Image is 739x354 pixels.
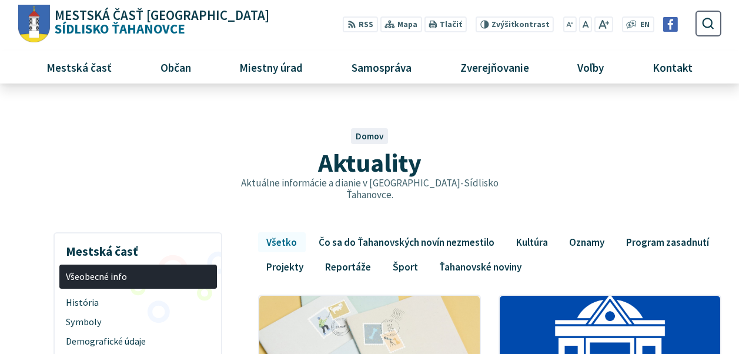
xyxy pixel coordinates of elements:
a: Samospráva [332,51,431,83]
a: Kontakt [633,51,712,83]
button: Nastaviť pôvodnú veľkosť písma [579,16,592,32]
a: Mestská časť [27,51,132,83]
img: Prejsť na domovskú stránku [18,5,50,43]
span: kontrast [491,20,550,29]
a: Reportáže [317,257,380,277]
span: Samospráva [347,51,416,83]
a: Miestny úrad [220,51,323,83]
span: Sídlisko Ťahanovce [50,9,269,36]
span: História [66,293,210,312]
a: RSS [343,16,377,32]
a: Program zasadnutí [618,232,718,252]
img: Prejsť na Facebook stránku [663,17,678,32]
a: Ťahanovské noviny [431,257,530,277]
a: Mapa [380,16,422,32]
button: Tlačiť [424,16,466,32]
a: Zverejňovanie [440,51,549,83]
span: Miestny úrad [235,51,307,83]
p: Aktuálne informácie a dianie v [GEOGRAPHIC_DATA]-Sídlisko Ťahanovce. [236,177,504,201]
a: Demografické údaje [59,332,217,351]
a: História [59,293,217,312]
span: Všeobecné info [66,267,210,286]
span: Tlačiť [440,20,462,29]
span: Občan [156,51,195,83]
a: EN [637,19,653,31]
span: Zvýšiť [491,19,514,29]
a: Symboly [59,312,217,332]
a: Kultúra [507,232,556,252]
a: Všetko [258,232,306,252]
span: Mapa [397,19,417,31]
a: Občan [141,51,210,83]
a: Oznamy [561,232,613,252]
button: Zväčšiť veľkosť písma [594,16,613,32]
span: Aktuality [318,146,422,179]
a: Domov [356,131,384,142]
span: Kontakt [648,51,697,83]
span: Voľby [573,51,608,83]
a: Voľby [557,51,623,83]
span: Zverejňovanie [456,51,533,83]
a: Čo sa do Ťahanovských novín nezmestilo [310,232,503,252]
span: Symboly [66,312,210,332]
span: Mestská časť [GEOGRAPHIC_DATA] [55,9,269,22]
h3: Mestská časť [59,236,217,261]
span: Demografické údaje [66,332,210,351]
button: Zvýšiťkontrast [476,16,554,32]
span: RSS [359,19,373,31]
a: Logo Sídlisko Ťahanovce, prejsť na domovskú stránku. [18,5,269,43]
button: Zmenšiť veľkosť písma [563,16,577,32]
a: Projekty [258,257,312,277]
span: EN [640,19,650,31]
span: Mestská časť [42,51,116,83]
a: Šport [384,257,426,277]
a: Všeobecné info [59,265,217,289]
